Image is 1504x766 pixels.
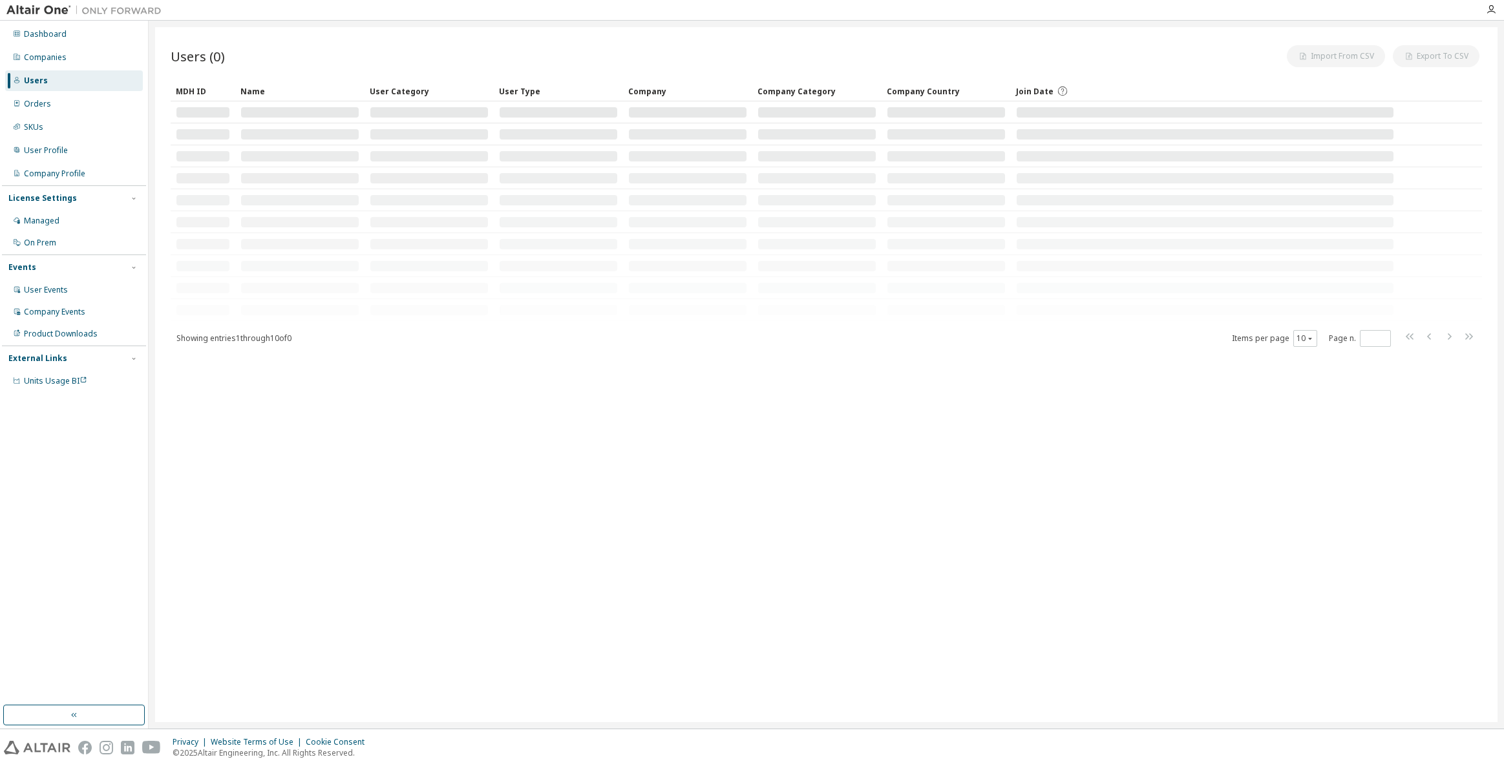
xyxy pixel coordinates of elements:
[887,81,1006,101] div: Company Country
[757,81,876,101] div: Company Category
[121,741,134,754] img: linkedin.svg
[176,333,291,344] span: Showing entries 1 through 10 of 0
[1329,330,1391,347] span: Page n.
[1016,86,1054,97] span: Join Date
[24,169,85,179] div: Company Profile
[8,262,36,273] div: Events
[628,81,747,101] div: Company
[370,81,489,101] div: User Category
[211,737,306,747] div: Website Terms of Use
[142,741,161,754] img: youtube.svg
[1057,85,1068,97] svg: Date when the user was first added or directly signed up. If the user was deleted and later re-ad...
[1393,45,1479,67] button: Export To CSV
[100,741,113,754] img: instagram.svg
[24,329,98,339] div: Product Downloads
[24,29,67,39] div: Dashboard
[171,47,225,65] span: Users (0)
[78,741,92,754] img: facebook.svg
[24,375,87,386] span: Units Usage BI
[1297,333,1314,344] button: 10
[240,81,359,101] div: Name
[4,741,70,754] img: altair_logo.svg
[24,238,56,248] div: On Prem
[6,4,168,17] img: Altair One
[24,52,67,63] div: Companies
[306,737,372,747] div: Cookie Consent
[173,737,211,747] div: Privacy
[176,81,230,101] div: MDH ID
[24,122,43,132] div: SKUs
[24,307,85,317] div: Company Events
[499,81,618,101] div: User Type
[8,353,67,364] div: External Links
[24,285,68,295] div: User Events
[8,193,77,203] div: License Settings
[24,76,48,86] div: Users
[24,145,68,156] div: User Profile
[24,99,51,109] div: Orders
[173,747,372,758] p: © 2025 Altair Engineering, Inc. All Rights Reserved.
[1287,45,1385,67] button: Import From CSV
[24,216,59,226] div: Managed
[1232,330,1317,347] span: Items per page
